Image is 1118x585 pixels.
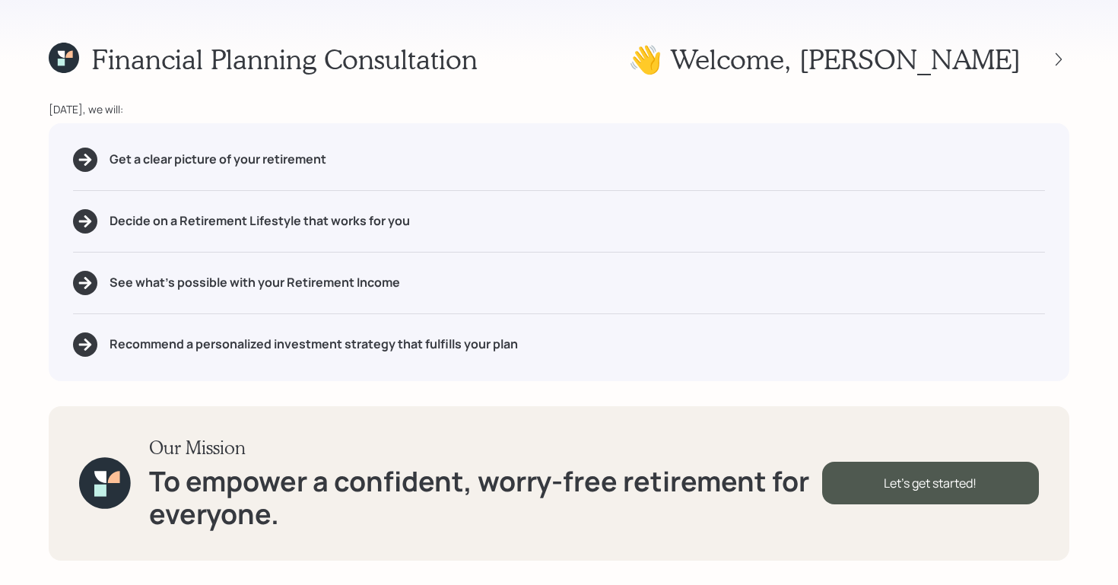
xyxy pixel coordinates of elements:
[149,465,822,530] h1: To empower a confident, worry-free retirement for everyone.
[110,152,326,167] h5: Get a clear picture of your retirement
[91,43,478,75] h1: Financial Planning Consultation
[822,462,1039,504] div: Let's get started!
[49,101,1069,117] div: [DATE], we will:
[149,437,822,459] h3: Our Mission
[110,214,410,228] h5: Decide on a Retirement Lifestyle that works for you
[110,275,400,290] h5: See what's possible with your Retirement Income
[628,43,1021,75] h1: 👋 Welcome , [PERSON_NAME]
[110,337,518,351] h5: Recommend a personalized investment strategy that fulfills your plan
